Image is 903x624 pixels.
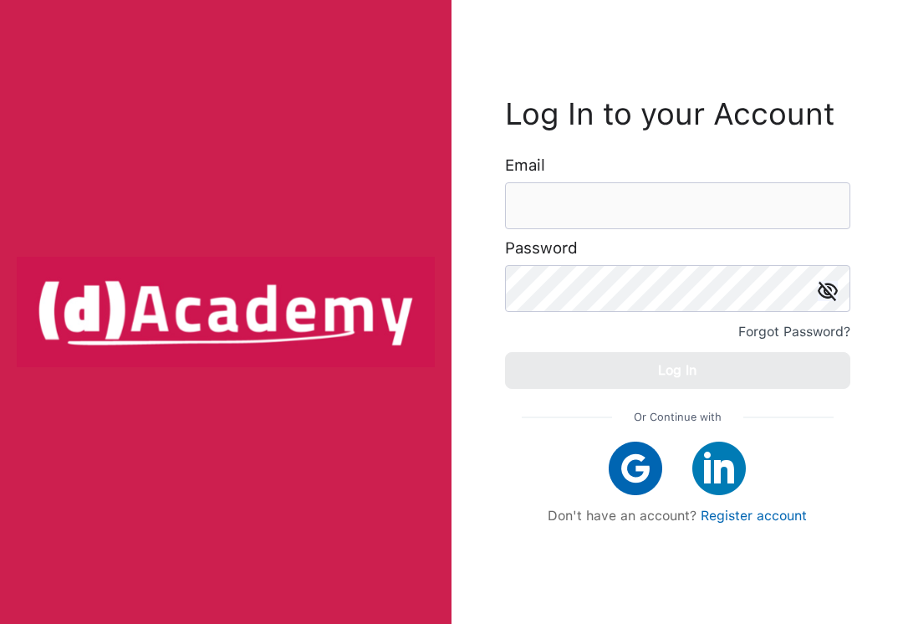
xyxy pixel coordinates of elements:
button: Log In [505,352,850,389]
a: Register account [701,508,807,524]
img: line [522,417,612,418]
img: logo [17,257,435,367]
div: Forgot Password? [738,320,850,344]
label: Password [505,240,578,257]
img: line [743,417,834,418]
img: linkedIn icon [692,442,746,495]
img: google icon [609,442,662,495]
span: Or Continue with [634,406,722,429]
label: Email [505,157,545,174]
div: Don't have an account? [522,508,834,524]
h3: Log In to your Account [505,100,850,128]
img: icon [818,281,838,301]
div: Log In [658,359,696,382]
